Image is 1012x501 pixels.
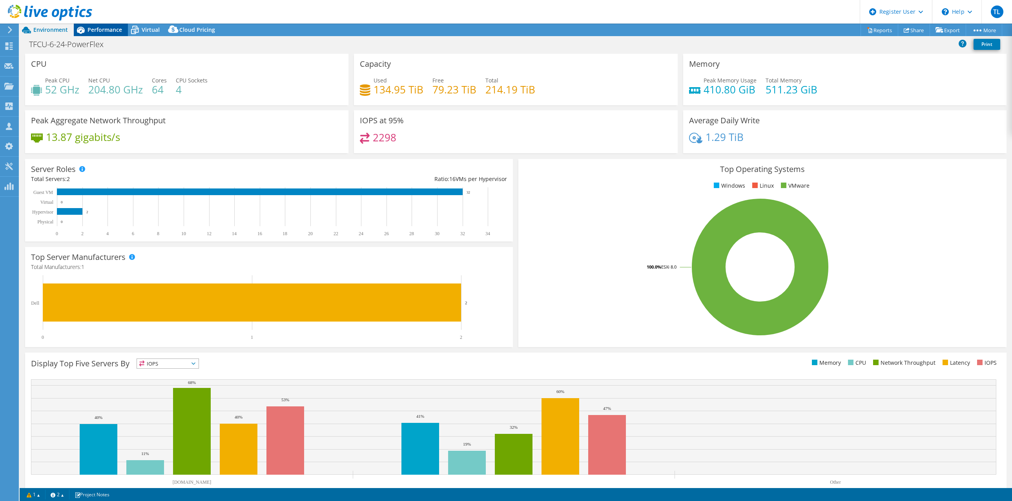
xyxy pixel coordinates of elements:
[308,231,313,236] text: 20
[45,77,69,84] span: Peak CPU
[779,181,810,190] li: VMware
[930,24,966,36] a: Export
[449,175,456,183] span: 16
[830,479,841,485] text: Other
[283,231,287,236] text: 18
[152,77,167,84] span: Cores
[661,264,676,270] tspan: ESXi 8.0
[360,60,391,68] h3: Capacity
[31,165,76,174] h3: Server Roles
[45,490,69,499] a: 2
[556,389,564,394] text: 60%
[251,335,253,340] text: 1
[173,479,212,485] text: [DOMAIN_NAME]
[179,26,215,33] span: Cloud Pricing
[142,26,160,33] span: Virtual
[26,40,116,49] h1: TFCU-6-24-PowerFlex
[460,335,462,340] text: 2
[750,181,774,190] li: Linux
[56,231,58,236] text: 0
[966,24,1002,36] a: More
[871,358,935,367] li: Network Throughput
[188,380,196,385] text: 68%
[460,231,465,236] text: 32
[235,415,243,419] text: 40%
[269,175,507,183] div: Ratio: VMs per Hypervisor
[31,253,126,261] h3: Top Server Manufacturers
[432,85,476,94] h4: 79.23 TiB
[524,165,1000,174] h3: Top Operating Systems
[67,175,70,183] span: 2
[176,77,208,84] span: CPU Sockets
[766,77,802,84] span: Total Memory
[510,425,518,430] text: 32%
[61,200,63,204] text: 0
[409,231,414,236] text: 28
[334,231,338,236] text: 22
[712,181,745,190] li: Windows
[941,358,970,367] li: Latency
[898,24,930,36] a: Share
[137,359,199,368] span: IOPS
[157,231,159,236] text: 8
[232,231,237,236] text: 14
[152,85,167,94] h4: 64
[689,116,760,125] h3: Average Daily Write
[432,77,444,84] span: Free
[37,219,53,225] text: Physical
[704,85,757,94] h4: 410.80 GiB
[40,199,54,205] text: Virtual
[706,133,744,141] h4: 1.29 TiB
[704,77,757,84] span: Peak Memory Usage
[31,263,507,271] h4: Total Manufacturers:
[281,397,289,402] text: 53%
[181,231,186,236] text: 10
[603,406,611,411] text: 47%
[176,85,208,94] h4: 4
[974,39,1000,50] a: Print
[61,220,63,224] text: 0
[45,85,79,94] h4: 52 GHz
[31,175,269,183] div: Total Servers:
[435,231,439,236] text: 30
[647,264,661,270] tspan: 100.0%
[95,415,102,420] text: 40%
[494,488,533,493] text: [DOMAIN_NAME]
[689,60,720,68] h3: Memory
[991,5,1003,18] span: TL
[31,300,39,306] text: Dell
[42,335,44,340] text: 0
[32,209,53,215] text: Hypervisor
[374,77,387,84] span: Used
[207,231,212,236] text: 12
[810,358,841,367] li: Memory
[88,85,143,94] h4: 204.80 GHz
[81,231,84,236] text: 2
[81,263,84,271] span: 1
[373,133,396,142] h4: 2298
[33,190,53,195] text: Guest VM
[69,490,115,499] a: Project Notes
[141,451,149,456] text: 11%
[88,26,122,33] span: Performance
[21,490,46,499] a: 1
[359,231,363,236] text: 24
[463,442,471,446] text: 19%
[46,133,120,141] h4: 13.87 gigabits/s
[942,8,949,15] svg: \n
[485,85,535,94] h4: 214.19 TiB
[416,414,424,419] text: 41%
[861,24,898,36] a: Reports
[846,358,866,367] li: CPU
[766,85,817,94] h4: 511.23 GiB
[86,210,88,214] text: 2
[106,231,109,236] text: 4
[132,231,134,236] text: 6
[465,300,467,305] text: 2
[467,190,470,194] text: 32
[33,26,68,33] span: Environment
[31,60,47,68] h3: CPU
[374,85,423,94] h4: 134.95 TiB
[360,116,404,125] h3: IOPS at 95%
[257,231,262,236] text: 16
